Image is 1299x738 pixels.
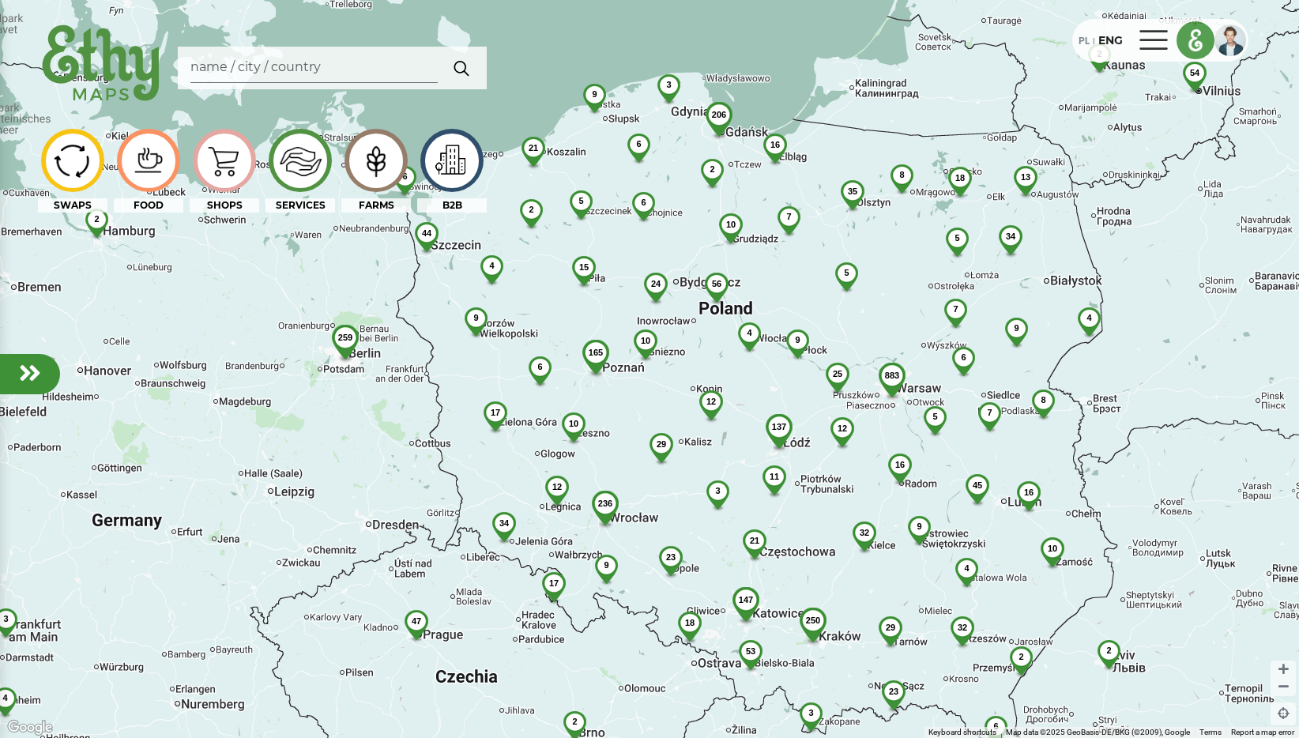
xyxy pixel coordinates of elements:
img: icon-image [273,134,326,186]
span: 8 [1041,395,1045,405]
div: PL [1079,32,1090,49]
span: 3 [808,708,813,717]
img: logo_e.png [1177,22,1214,58]
img: 206 [693,102,745,153]
span: 7 [953,304,958,314]
div: | [1090,35,1098,49]
span: 21 [529,143,538,152]
span: 32 [958,623,967,632]
span: 12 [706,397,716,406]
img: 883 [866,363,918,414]
span: 24 [651,279,661,288]
span: 54 [1190,68,1199,77]
span: 10 [641,336,650,345]
span: 3 [666,80,671,89]
span: 23 [666,552,676,562]
img: ethy-logo [38,19,165,110]
span: 2 [529,205,533,214]
span: 5 [844,268,849,277]
span: 2 [572,717,577,726]
div: SERVICES [265,198,335,213]
img: 259 [319,325,371,376]
span: 6 [636,139,641,149]
span: 34 [499,518,509,528]
span: 4 [2,693,7,702]
img: 250 [787,608,839,659]
span: 7 [786,212,791,221]
button: Keyboard shortcuts [928,727,996,738]
img: 137 [753,414,805,465]
span: 11 [770,472,779,481]
span: 9 [592,89,597,99]
a: Report a map error [1231,728,1294,736]
span: 9 [795,335,800,345]
span: 7 [987,408,992,417]
span: 9 [473,313,478,322]
span: 47 [412,616,421,626]
img: icon-image [425,137,478,184]
span: 3 [3,614,8,623]
span: 9 [917,521,921,531]
span: 2 [1018,652,1023,661]
span: 56 [712,279,721,288]
span: Map data ©2025 GeoBasis-DE/BKG (©2009), Google [1006,728,1190,736]
span: 4 [964,563,969,573]
div: SWAPS [38,198,107,213]
span: 6 [961,352,966,362]
span: 16 [895,460,905,469]
span: 165 [589,348,603,357]
span: 34 [1006,232,1015,241]
span: 6 [537,362,542,371]
span: 8 [899,170,904,179]
span: 35 [848,186,857,196]
span: 4 [489,261,494,270]
span: 5 [932,412,937,421]
span: 21 [750,536,759,545]
span: 6 [993,721,998,731]
span: 10 [726,220,736,229]
span: 250 [806,616,820,625]
span: 9 [604,560,608,570]
a: Terms (opens in new tab) [1199,728,1222,736]
span: 17 [491,408,500,417]
span: 18 [685,618,695,627]
span: 206 [712,110,726,119]
span: 147 [739,595,753,604]
div: ENG [1098,32,1123,49]
span: 2 [710,164,714,174]
span: 18 [955,173,965,183]
img: 147 [720,587,772,638]
img: icon-image [122,141,175,180]
span: 137 [772,422,786,431]
span: 15 [579,262,589,272]
span: 6 [641,198,646,207]
span: 10 [1048,544,1057,553]
span: 3 [715,486,720,495]
span: 53 [746,646,755,656]
span: 12 [552,482,562,491]
div: FARMS [341,198,411,213]
span: 2 [1106,646,1111,655]
img: 165 [570,340,622,391]
span: 25 [833,369,842,378]
img: icon-image [198,135,250,186]
a: Open this area in Google Maps (opens a new window) [4,717,56,738]
span: 32 [860,528,869,537]
span: 16 [770,140,780,149]
span: 883 [885,371,899,380]
span: 10 [569,419,578,428]
span: 4 [1086,313,1091,322]
img: icon-image [46,137,99,183]
span: 44 [422,228,431,238]
span: 16 [1024,488,1034,497]
span: 17 [549,578,559,588]
span: 13 [1021,172,1030,182]
img: Google [4,717,56,738]
span: 236 [598,499,612,508]
img: 236 [579,491,631,542]
input: Search [190,53,438,83]
span: 23 [889,687,898,696]
span: 5 [578,196,583,205]
span: 45 [973,480,982,490]
span: 259 [338,333,352,342]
